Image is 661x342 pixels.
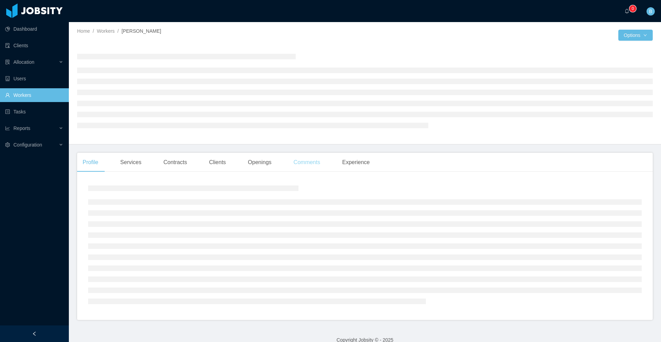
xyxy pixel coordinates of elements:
a: Workers [97,28,115,34]
i: icon: line-chart [5,126,10,131]
div: Services [115,153,147,172]
button: Optionsicon: down [618,30,653,41]
div: Clients [203,153,231,172]
span: B [649,7,652,16]
a: icon: robotUsers [5,72,63,85]
span: / [93,28,94,34]
i: icon: bell [625,9,629,13]
a: Home [77,28,90,34]
a: icon: userWorkers [5,88,63,102]
a: icon: pie-chartDashboard [5,22,63,36]
div: Comments [288,153,326,172]
i: icon: solution [5,60,10,64]
span: Reports [13,125,30,131]
span: / [117,28,119,34]
span: Allocation [13,59,34,65]
span: [PERSON_NAME] [122,28,161,34]
div: Openings [242,153,277,172]
a: icon: profileTasks [5,105,63,119]
i: icon: setting [5,142,10,147]
div: Profile [77,153,104,172]
a: icon: auditClients [5,39,63,52]
span: Configuration [13,142,42,148]
div: Contracts [158,153,192,172]
div: Experience [337,153,375,172]
sup: 0 [629,5,636,12]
